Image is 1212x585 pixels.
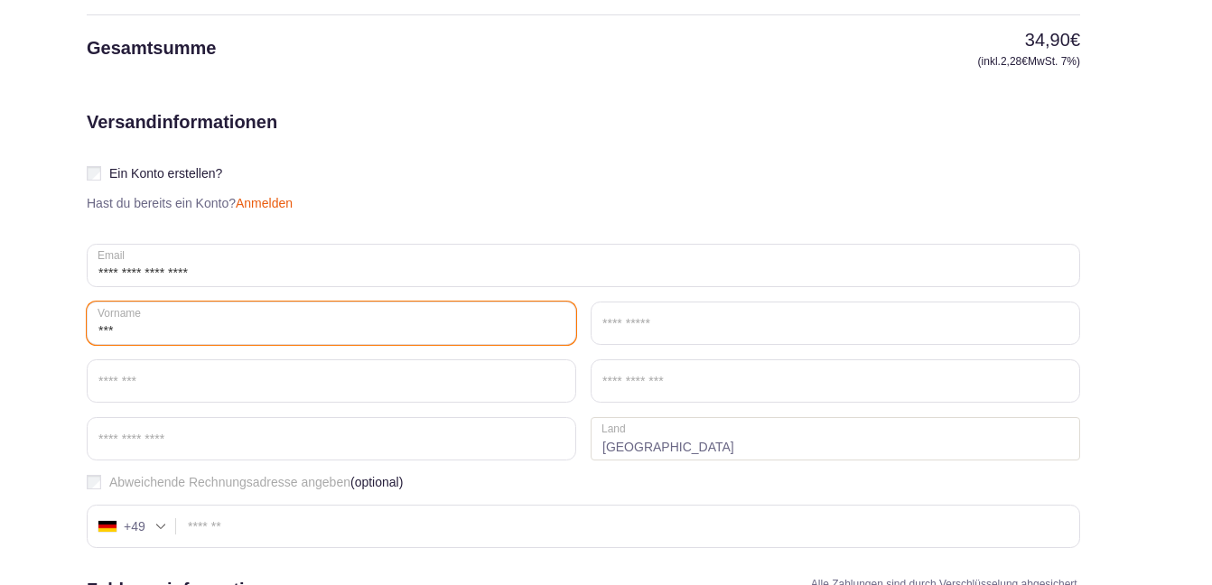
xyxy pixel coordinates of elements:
[87,108,277,244] h2: Versandinformationen
[1070,30,1080,50] span: €
[1001,55,1028,68] span: 2,28
[87,38,216,58] span: Gesamtsumme
[87,475,1080,490] label: Abweichende Rechnungsadresse angeben
[236,196,293,210] a: Anmelden
[591,417,1080,460] strong: [GEOGRAPHIC_DATA]
[124,520,145,533] div: +49
[79,196,300,211] p: Hast du bereits ein Konto?
[350,475,403,490] span: (optional)
[1021,55,1028,68] span: €
[88,506,176,547] div: Germany (Deutschland): +49
[109,166,222,181] span: Ein Konto erstellen?
[1025,30,1080,50] bdi: 34,90
[87,475,101,489] input: Abweichende Rechnungsadresse angeben(optional)
[87,166,101,181] input: Ein Konto erstellen?
[791,53,1080,70] small: (inkl. MwSt. 7%)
